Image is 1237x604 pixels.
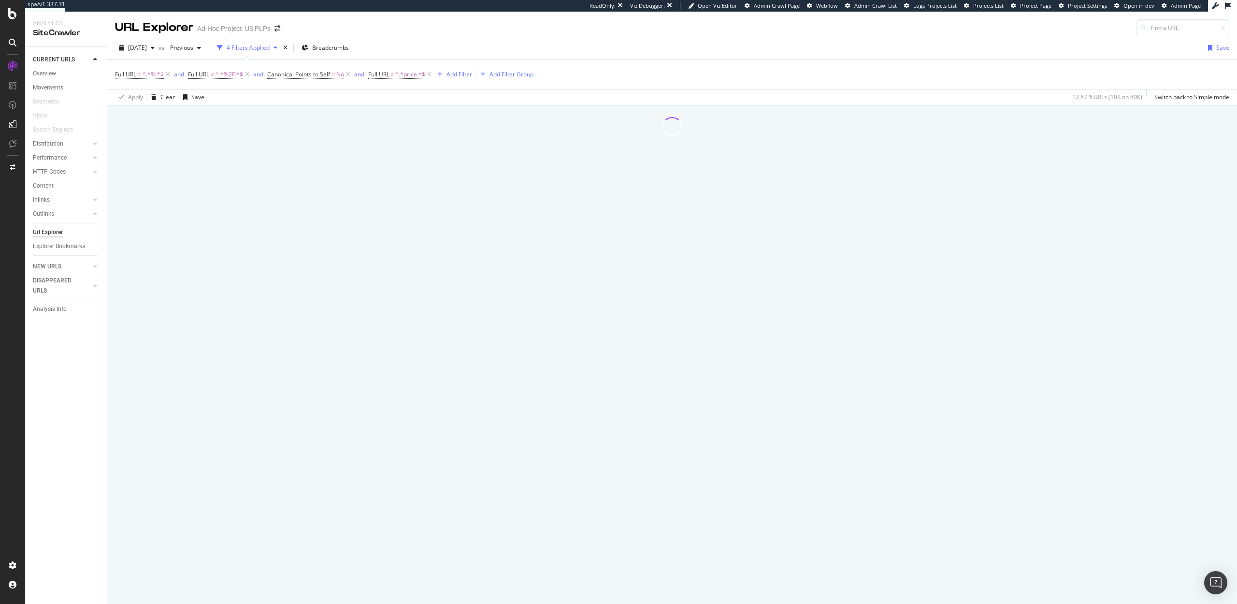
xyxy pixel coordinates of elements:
[33,19,99,28] div: Analytics
[1204,40,1229,56] button: Save
[33,55,75,65] div: CURRENT URLS
[166,44,193,52] span: Previous
[115,70,136,78] span: Full URL
[191,93,204,101] div: Save
[33,227,100,237] a: Url Explorer
[590,2,616,10] div: ReadOnly:
[1216,44,1229,52] div: Save
[33,153,90,163] a: Performance
[33,181,100,191] a: Content
[336,68,344,81] span: No
[281,43,289,53] div: times
[1136,19,1229,36] input: Find a URL
[227,44,270,52] div: 4 Filters Applied
[33,276,82,296] div: DISAPPEARED URLS
[33,262,90,272] a: NEW URLS
[630,2,665,10] div: Viz Debugger:
[267,70,330,78] span: Canonical Points to Self
[33,139,90,149] a: Distribution
[33,125,83,135] a: Search Engines
[368,70,389,78] span: Full URL
[33,209,90,219] a: Outlinks
[1171,2,1201,9] span: Admin Page
[1059,2,1107,10] a: Project Settings
[33,304,67,314] div: Analysis Info
[33,262,61,272] div: NEW URLS
[33,241,85,251] div: Explorer Bookmarks
[33,227,63,237] div: Url Explorer
[33,195,90,205] a: Inlinks
[211,70,214,78] span: ≠
[274,25,280,32] div: arrow-right-arrow-left
[115,19,193,36] div: URL Explorer
[166,40,205,56] button: Previous
[213,40,281,56] button: 4 Filters Applied
[33,111,47,121] div: Visits
[33,241,100,251] a: Explorer Bookmarks
[964,2,1004,10] a: Projects List
[128,93,143,101] div: Apply
[476,69,533,80] button: Add Filter Group
[913,2,957,9] span: Logs Projects List
[33,28,99,39] div: SiteCrawler
[33,167,66,177] div: HTTP Codes
[688,2,737,10] a: Open Viz Editor
[115,89,143,105] button: Apply
[33,181,54,191] div: Content
[854,2,897,9] span: Admin Crawl List
[395,68,425,81] span: ^.*price.*$
[433,69,472,80] button: Add Filter
[147,89,175,105] button: Clear
[698,2,737,9] span: Open Viz Editor
[33,83,63,93] div: Movements
[816,2,838,9] span: Webflow
[1154,93,1229,101] div: Switch back to Simple mode
[845,2,897,10] a: Admin Crawl List
[489,70,533,78] div: Add Filter Group
[160,93,175,101] div: Clear
[253,70,263,78] div: and
[1068,2,1107,9] span: Project Settings
[158,44,166,52] span: vs
[128,44,147,52] span: 2025 Sep. 8th
[197,24,271,33] div: Ad-Hoc Project: US PLPs
[33,69,100,79] a: Overview
[33,195,50,205] div: Inlinks
[33,111,57,121] a: Visits
[1114,2,1154,10] a: Open in dev
[391,70,394,78] span: ≠
[1072,93,1142,101] div: 12.87 % URLs ( 10K on 80K )
[188,70,209,78] span: Full URL
[115,40,158,56] button: [DATE]
[904,2,957,10] a: Logs Projects List
[33,167,90,177] a: HTTP Codes
[354,70,364,78] div: and
[179,89,204,105] button: Save
[973,2,1004,9] span: Projects List
[298,40,353,56] button: Breadcrumbs
[754,2,800,9] span: Admin Crawl Page
[33,139,63,149] div: Distribution
[312,44,349,52] span: Breadcrumbs
[745,2,800,10] a: Admin Crawl Page
[174,70,184,78] div: and
[33,276,90,296] a: DISAPPEARED URLS
[446,70,472,78] div: Add Filter
[174,70,184,79] button: and
[33,69,56,79] div: Overview
[1123,2,1154,9] span: Open in dev
[33,83,100,93] a: Movements
[138,70,141,78] span: =
[33,97,69,107] a: Segments
[33,97,59,107] div: Segments
[331,70,335,78] span: =
[33,55,90,65] a: CURRENT URLS
[33,125,73,135] div: Search Engines
[1162,2,1201,10] a: Admin Page
[807,2,838,10] a: Webflow
[1151,89,1229,105] button: Switch back to Simple mode
[33,153,67,163] div: Performance
[1204,571,1227,594] div: Open Intercom Messenger
[1020,2,1051,9] span: Project Page
[1011,2,1051,10] a: Project Page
